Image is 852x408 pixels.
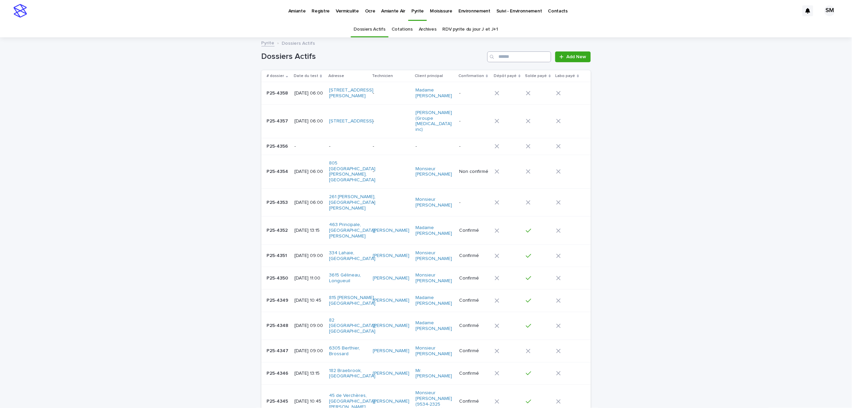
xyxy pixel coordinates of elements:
[459,144,489,149] p: -
[267,347,290,354] p: P25-4347
[329,345,366,357] a: 6305 Berthier, Brossard
[555,51,591,62] a: Add New
[261,245,591,267] tr: P25-4351P25-4351 [DATE] 09:00334 Lahaie, [GEOGRAPHIC_DATA] [PERSON_NAME] Monsieur [PERSON_NAME] C...
[294,144,324,149] p: -
[329,118,373,124] a: [STREET_ADDRESS]
[373,323,409,329] a: [PERSON_NAME]
[392,22,413,37] a: Cotations
[261,362,591,385] tr: P25-4346P25-4346 [DATE] 13:15182 Braebrook, [GEOGRAPHIC_DATA] [PERSON_NAME] Mr. [PERSON_NAME] Con...
[354,22,386,37] a: Dossiers Actifs
[294,399,324,404] p: [DATE] 10:45
[459,169,489,175] p: Non confirmé
[282,39,315,46] p: Dossiers Actifs
[373,200,410,206] p: -
[267,72,284,80] p: # dossier
[329,295,375,306] a: 815 [PERSON_NAME], [GEOGRAPHIC_DATA]
[372,72,393,80] p: Technicien
[329,222,375,239] a: 463 Principale, [GEOGRAPHIC_DATA][PERSON_NAME]
[267,142,290,149] p: P25-4356
[13,4,27,17] img: stacker-logo-s-only.png
[525,72,547,80] p: Solde payé
[261,82,591,105] tr: P25-4358P25-4358 [DATE] 06:00[STREET_ADDRESS][PERSON_NAME] -Madame [PERSON_NAME] -
[459,90,489,96] p: -
[373,118,410,124] p: -
[373,144,410,149] p: -
[459,348,489,354] p: Confirmé
[261,104,591,138] tr: P25-4357P25-4357 [DATE] 06:00[STREET_ADDRESS] -[PERSON_NAME] (Groupe [MEDICAL_DATA] inc) -
[415,72,443,80] p: Client principal
[329,194,375,211] a: 261 [PERSON_NAME], [GEOGRAPHIC_DATA][PERSON_NAME]
[261,188,591,216] tr: P25-4353P25-4353 [DATE] 06:00261 [PERSON_NAME], [GEOGRAPHIC_DATA][PERSON_NAME] -Monsieur [PERSON_...
[294,228,324,233] p: [DATE] 13:15
[294,118,324,124] p: [DATE] 06:00
[267,252,289,259] p: P25-4351
[267,117,290,124] p: P25-4357
[329,87,373,99] a: [STREET_ADDRESS][PERSON_NAME]
[459,200,489,206] p: -
[373,90,410,96] p: -
[267,296,290,303] p: P25-4349
[443,22,498,37] a: RDV pyrite du jour J et J+1
[261,289,591,312] tr: P25-4349P25-4349 [DATE] 10:45815 [PERSON_NAME], [GEOGRAPHIC_DATA] [PERSON_NAME] Madame [PERSON_NA...
[824,5,835,16] div: SM
[459,228,489,233] p: Confirmé
[416,295,453,306] a: Madame [PERSON_NAME]
[556,72,575,80] p: Labo payé
[494,72,517,80] p: Dépôt payé
[373,399,409,404] a: [PERSON_NAME]
[329,250,375,262] a: 334 Lahaie, [GEOGRAPHIC_DATA]
[373,275,409,281] a: [PERSON_NAME]
[294,72,318,80] p: Date du test
[416,368,453,379] a: Mr. [PERSON_NAME]
[294,169,324,175] p: [DATE] 06:00
[267,89,290,96] p: P25-4358
[261,312,591,340] tr: P25-4348P25-4348 [DATE] 09:0082 [GEOGRAPHIC_DATA], [GEOGRAPHIC_DATA] [PERSON_NAME] Madame [PERSON...
[416,87,453,99] a: Madame [PERSON_NAME]
[261,217,591,245] tr: P25-4352P25-4352 [DATE] 13:15463 Principale, [GEOGRAPHIC_DATA][PERSON_NAME] [PERSON_NAME] Madame ...
[416,197,453,208] a: Monsieur [PERSON_NAME]
[267,369,290,376] p: P25-4346
[459,323,489,329] p: Confirmé
[373,348,409,354] a: [PERSON_NAME]
[294,253,324,259] p: [DATE] 09:00
[416,144,453,149] p: -
[294,200,324,206] p: [DATE] 06:00
[416,320,453,332] a: Madame [PERSON_NAME]
[459,118,489,124] p: -
[373,228,409,233] a: [PERSON_NAME]
[567,54,586,59] span: Add New
[416,272,453,284] a: Monsieur [PERSON_NAME]
[267,168,290,175] p: P25-4354
[487,51,551,62] input: Search
[267,322,290,329] p: P25-4348
[267,198,289,206] p: P25-4353
[261,340,591,362] tr: P25-4347P25-4347 [DATE] 09:006305 Berthier, Brossard [PERSON_NAME] Monsieur [PERSON_NAME] Confirmé
[261,39,275,46] a: Pyrite
[261,52,485,62] h1: Dossiers Actifs
[416,110,453,133] a: [PERSON_NAME] (Groupe [MEDICAL_DATA] inc)
[294,371,324,376] p: [DATE] 13:15
[459,72,484,80] p: Confirmation
[267,397,290,404] p: P25-4345
[459,275,489,281] p: Confirmé
[373,371,409,376] a: [PERSON_NAME]
[459,298,489,303] p: Confirmé
[261,267,591,290] tr: P25-4350P25-4350 [DATE] 11:003615 Gélineau, Longueuil [PERSON_NAME] Monsieur [PERSON_NAME] Confirmé
[294,348,324,354] p: [DATE] 09:00
[416,250,453,262] a: Monsieur [PERSON_NAME]
[459,253,489,259] p: Confirmé
[267,274,290,281] p: P25-4350
[329,144,366,149] p: -
[294,298,324,303] p: [DATE] 10:45
[373,253,409,259] a: [PERSON_NAME]
[416,345,453,357] a: Monsieur [PERSON_NAME]
[267,226,289,233] p: P25-4352
[373,298,409,303] a: [PERSON_NAME]
[373,169,410,175] p: -
[328,72,344,80] p: Adresse
[294,323,324,329] p: [DATE] 09:00
[459,371,489,376] p: Confirmé
[294,275,324,281] p: [DATE] 11:00
[416,166,453,178] a: Monsieur [PERSON_NAME]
